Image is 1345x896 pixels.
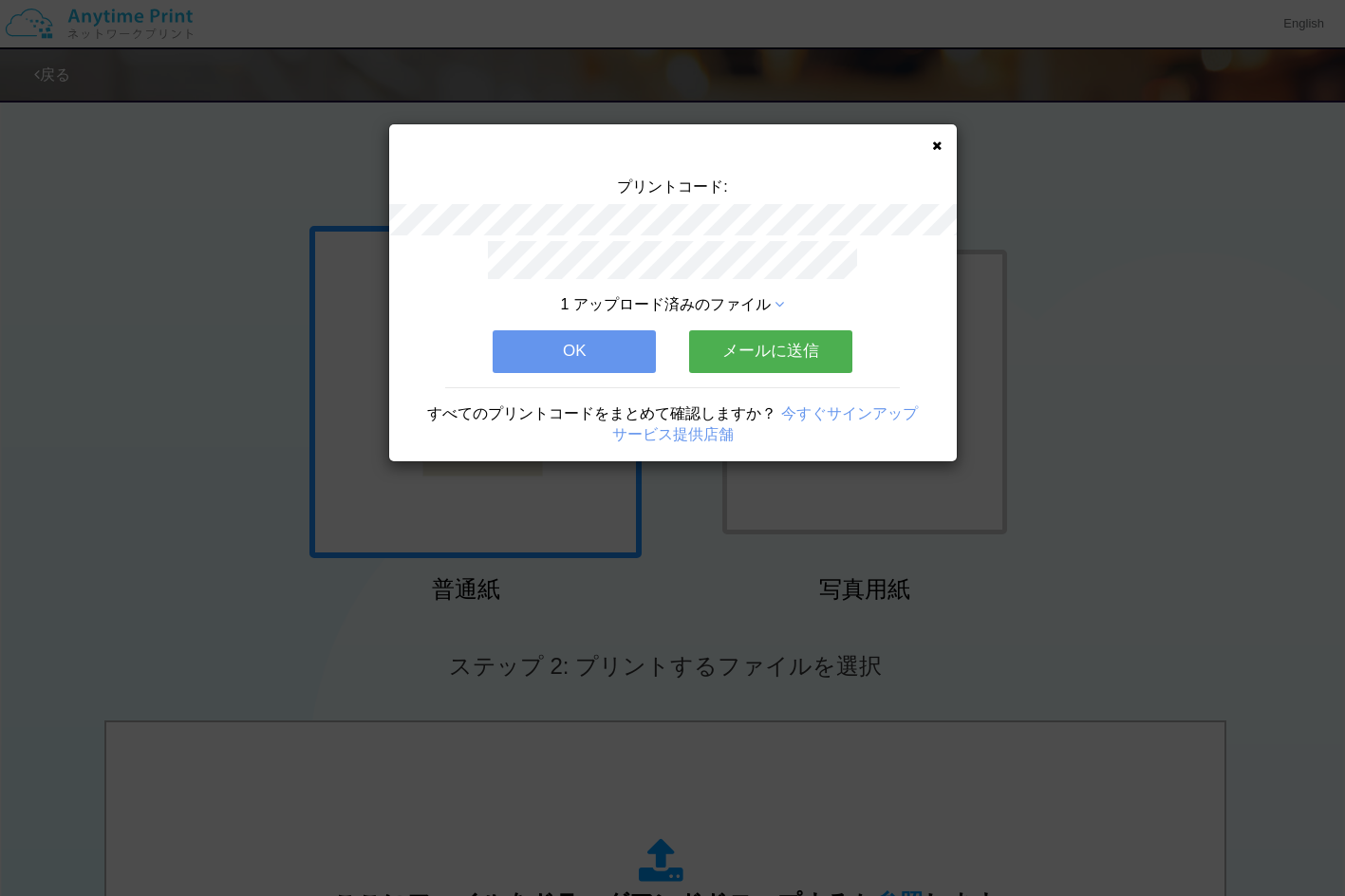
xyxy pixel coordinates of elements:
[617,178,727,195] span: プリントコード:
[561,296,771,312] span: 1 アップロード済みのファイル
[493,330,656,372] button: OK
[689,330,852,372] button: メールに送信
[781,405,918,421] a: 今すぐサインアップ
[427,405,776,421] span: すべてのプリントコードをまとめて確認しますか？
[612,426,734,442] a: サービス提供店舗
